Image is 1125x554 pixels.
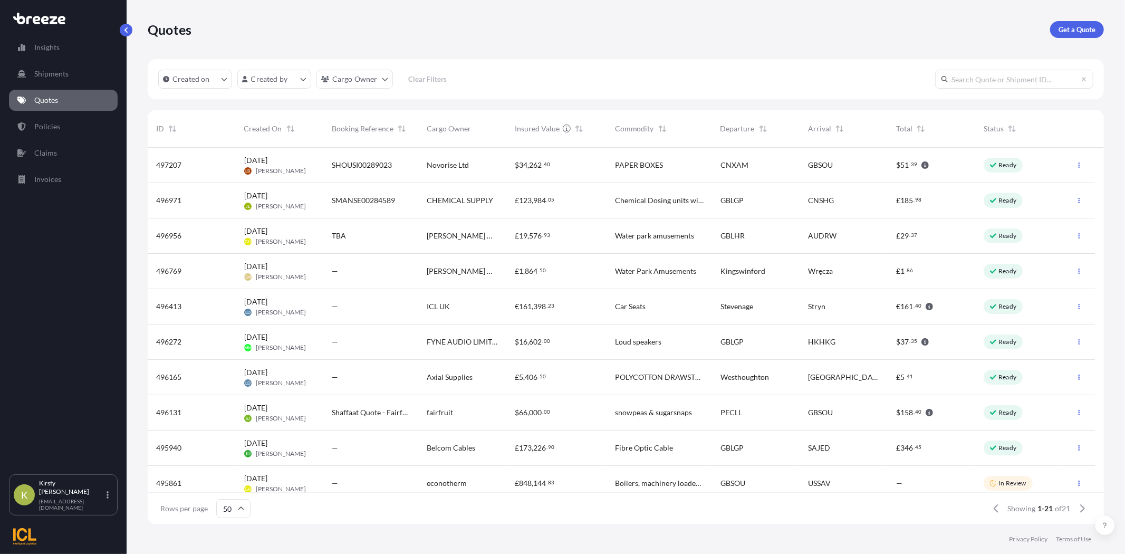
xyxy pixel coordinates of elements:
p: Ready [998,161,1016,169]
span: . [546,445,547,449]
span: 1 [519,268,523,275]
span: Westhoughton [720,372,769,383]
span: Total [896,123,912,134]
span: Booking Reference [332,123,393,134]
span: 41 [907,375,913,378]
span: Shaffaat Quote - Fairfruit [332,407,410,418]
span: 262 [529,161,542,169]
span: £ [896,197,900,204]
span: , [532,197,533,204]
span: 83 [548,481,554,484]
span: [DATE] [244,367,267,378]
span: econotherm [427,478,467,489]
span: 5 [519,374,523,381]
span: . [542,163,543,166]
span: GM [244,272,251,282]
p: Quotes [34,95,58,106]
a: Shipments [9,63,118,84]
p: Ready [998,444,1016,452]
span: 161 [900,303,913,310]
span: [GEOGRAPHIC_DATA] [808,372,879,383]
span: JH [245,448,251,459]
span: [PERSON_NAME] Waves Ltd [427,266,498,276]
span: 23 [548,304,554,308]
a: Policies [9,116,118,137]
span: 19 [519,232,527,240]
button: createdOn Filter options [158,70,232,89]
span: Kingswinford [720,266,765,276]
span: . [546,198,547,202]
span: . [909,163,910,166]
span: Stevenage [720,301,753,312]
span: £ [896,444,900,452]
span: 185 [900,197,913,204]
span: $ [515,338,519,346]
span: , [527,409,529,416]
span: . [909,233,910,237]
span: CNXAM [720,160,748,170]
span: [PERSON_NAME] [256,414,306,423]
span: [PERSON_NAME] [256,450,306,458]
span: Commodity [615,123,654,134]
span: [PERSON_NAME] [256,273,306,281]
button: Sort [166,122,179,135]
span: JL [246,201,250,212]
span: — [332,266,338,276]
span: Loud speakers [615,337,661,347]
span: Novorise Ltd [427,160,469,170]
span: 576 [529,232,542,240]
span: GBSOU [808,160,833,170]
span: 495861 [156,478,181,489]
button: Sort [573,122,585,135]
span: $ [515,161,519,169]
span: K [21,490,27,500]
span: £ [515,197,519,204]
span: Water park amusements [615,231,694,241]
span: — [332,478,338,489]
span: fairfruit [427,407,453,418]
span: FYNE AUDIO LIMITED [427,337,498,347]
button: Sort [1006,122,1018,135]
span: $ [896,338,900,346]
span: . [909,339,910,343]
span: 000 [529,409,542,416]
span: GBLGP [720,337,744,347]
span: [PERSON_NAME] [256,167,306,175]
span: 398 [533,303,546,310]
p: Kirsty [PERSON_NAME] [39,479,104,496]
span: 346 [900,444,913,452]
p: [EMAIL_ADDRESS][DOMAIN_NAME] [39,498,104,511]
span: 40 [544,163,550,166]
span: ID [156,123,164,134]
span: £ [515,268,519,275]
img: organization-logo [13,528,36,545]
p: In Review [998,479,1026,488]
span: , [523,374,525,381]
span: [PERSON_NAME] [256,202,306,211]
span: Stryn [808,301,825,312]
span: . [914,445,915,449]
span: Axial Supplies [427,372,473,383]
span: MM [244,342,252,353]
p: Ready [998,373,1016,381]
a: Get a Quote [1050,21,1104,38]
span: 864 [525,268,537,275]
span: Cargo Owner [427,123,471,134]
p: Policies [34,121,60,132]
span: 05 [548,198,554,202]
span: 173 [519,444,532,452]
span: . [546,481,547,484]
p: Created on [172,74,210,84]
span: 29 [900,232,909,240]
p: Ready [998,302,1016,311]
p: Cargo Owner [332,74,378,84]
span: [DATE] [244,438,267,448]
span: 66 [519,409,527,416]
span: GBSOU [808,407,833,418]
button: Sort [284,122,297,135]
span: . [914,304,915,308]
span: , [527,338,529,346]
span: 497207 [156,160,181,170]
span: 50 [540,375,546,378]
span: LD [245,378,251,388]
